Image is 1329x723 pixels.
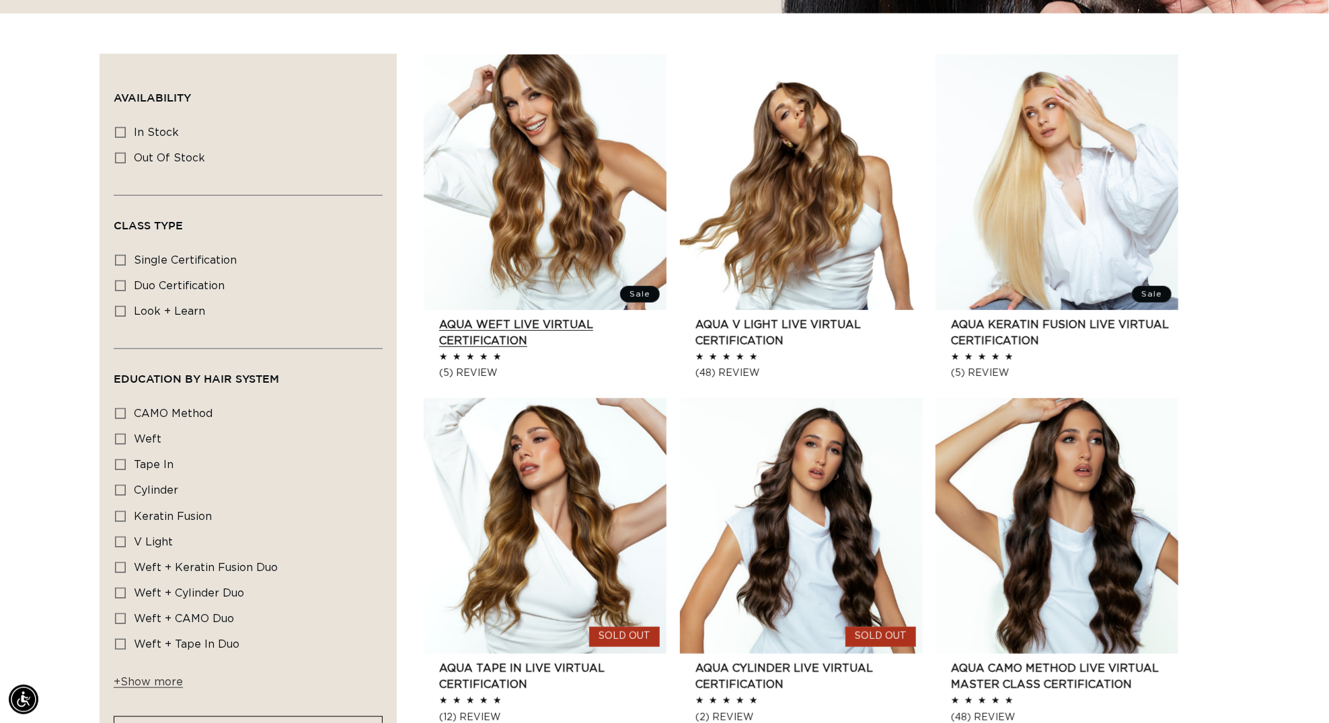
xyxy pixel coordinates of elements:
span: V Light [134,537,173,547]
span: Weft [134,434,161,445]
summary: Class Type (0 selected) [114,196,383,244]
a: AQUA Keratin Fusion LIVE VIRTUAL Certification [951,317,1178,349]
span: Education By Hair system [114,373,279,385]
a: AQUA Weft LIVE VIRTUAL Certification [439,317,667,349]
a: AQUA Tape In LIVE VIRTUAL Certification [439,660,667,693]
a: AQUA Cylinder LIVE VIRTUAL Certification [695,660,923,693]
span: Availability [114,91,191,104]
button: Show more [114,675,187,696]
summary: Education By Hair system (0 selected) [114,349,383,397]
span: Cylinder [134,485,178,496]
a: AQUA CAMO Method LIVE VIRTUAL Master Class Certification [951,660,1178,693]
span: CAMO Method [134,408,213,419]
span: Tape In [134,459,174,470]
span: Weft + Cylinder Duo [134,588,244,599]
span: Weft + Tape in Duo [134,639,239,650]
span: + [114,677,120,687]
div: Accessibility Menu [9,685,38,714]
summary: Availability (0 selected) [114,68,383,116]
span: look + learn [134,306,205,317]
span: Keratin Fusion [134,511,212,522]
span: duo certification [134,280,225,291]
span: Weft + Keratin Fusion Duo [134,562,278,573]
span: Out of stock [134,153,205,163]
span: single certification [134,255,237,266]
span: Class Type [114,219,183,231]
span: In stock [134,127,179,138]
span: Show more [114,677,183,687]
span: Weft + CAMO Duo [134,613,234,624]
a: AQUA V Light LIVE VIRTUAL Certification [695,317,923,349]
iframe: Chat Widget [1262,658,1329,723]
